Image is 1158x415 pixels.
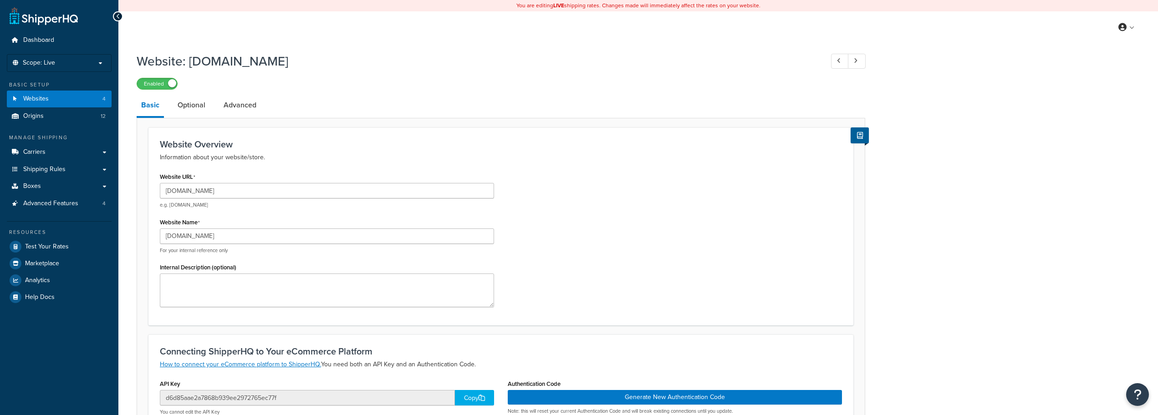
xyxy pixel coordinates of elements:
[160,202,494,208] p: e.g. [DOMAIN_NAME]
[7,178,112,195] a: Boxes
[160,346,842,356] h3: Connecting ShipperHQ to Your eCommerce Platform
[7,91,112,107] li: Websites
[25,294,55,301] span: Help Docs
[102,95,106,103] span: 4
[7,108,112,125] a: Origins12
[25,260,59,268] span: Marketplace
[508,390,842,405] button: Generate New Authentication Code
[23,95,49,103] span: Websites
[7,255,112,272] a: Marketplace
[23,59,55,67] span: Scope: Live
[101,112,106,120] span: 12
[7,195,112,212] a: Advanced Features4
[553,1,564,10] b: LIVE
[160,359,321,369] a: How to connect your eCommerce platform to ShipperHQ.
[102,200,106,207] span: 4
[137,94,164,118] a: Basic
[7,228,112,236] div: Resources
[23,36,54,44] span: Dashboard
[160,152,842,163] p: Information about your website/store.
[7,272,112,288] a: Analytics
[7,134,112,142] div: Manage Shipping
[160,139,842,149] h3: Website Overview
[160,380,180,387] label: API Key
[508,380,561,387] label: Authentication Code
[7,81,112,89] div: Basic Setup
[455,390,494,405] div: Copy
[160,264,236,271] label: Internal Description (optional)
[848,54,866,69] a: Next Record
[508,408,842,415] p: Note: this will reset your current Authentication Code and will break existing connections until ...
[7,289,112,305] a: Help Docs
[7,195,112,212] li: Advanced Features
[137,78,177,89] label: Enabled
[219,94,261,116] a: Advanced
[25,243,69,251] span: Test Your Rates
[7,238,112,255] a: Test Your Rates
[7,91,112,107] a: Websites4
[23,166,66,173] span: Shipping Rules
[23,182,41,190] span: Boxes
[7,108,112,125] li: Origins
[851,127,869,143] button: Show Help Docs
[7,161,112,178] a: Shipping Rules
[173,94,210,116] a: Optional
[23,148,46,156] span: Carriers
[25,277,50,284] span: Analytics
[160,247,494,254] p: For your internal reference only
[160,173,195,181] label: Website URL
[160,219,200,226] label: Website Name
[831,54,849,69] a: Previous Record
[1126,383,1149,406] button: Open Resource Center
[23,112,44,120] span: Origins
[160,359,842,370] p: You need both an API Key and an Authentication Code.
[137,52,814,70] h1: Website: [DOMAIN_NAME]
[7,144,112,161] a: Carriers
[7,32,112,49] a: Dashboard
[23,200,78,207] span: Advanced Features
